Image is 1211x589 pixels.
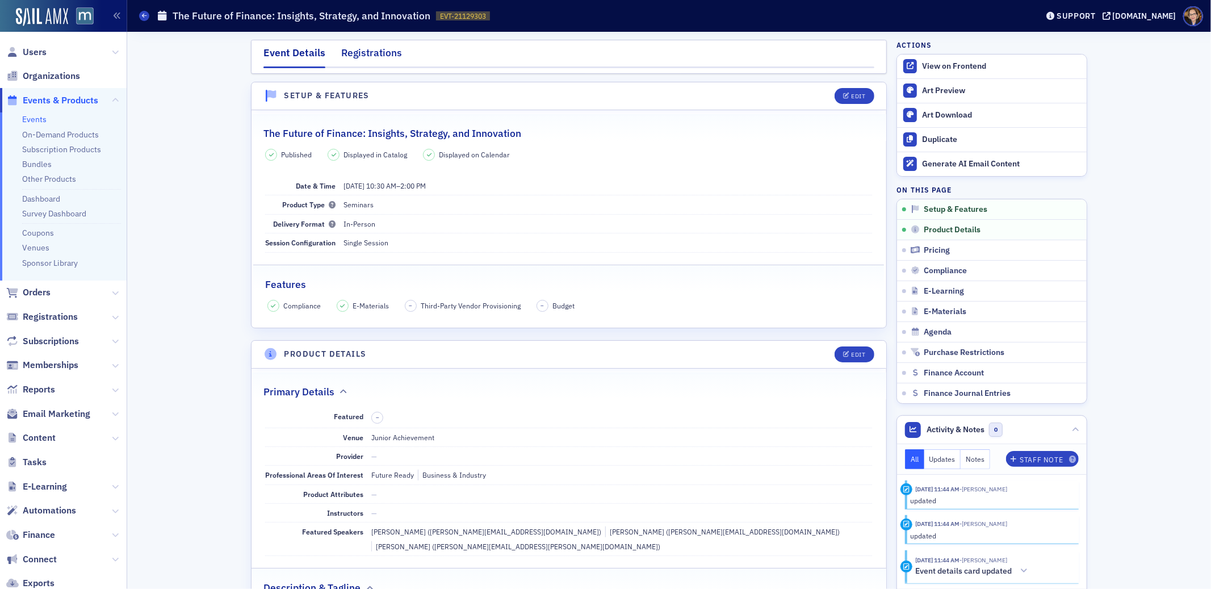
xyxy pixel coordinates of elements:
[960,556,1008,564] span: Natalie Antonakas
[23,529,55,541] span: Finance
[336,452,363,461] span: Provider
[6,408,90,420] a: Email Marketing
[366,181,396,190] time: 10:30 AM
[68,7,94,27] a: View Homepage
[960,520,1008,528] span: Natalie Antonakas
[552,300,575,311] span: Budget
[852,352,866,358] div: Edit
[605,527,840,537] div: [PERSON_NAME] ([PERSON_NAME][EMAIL_ADDRESS][DOMAIN_NAME])
[6,311,78,323] a: Registrations
[296,181,336,190] span: Date & Time
[6,432,56,444] a: Content
[1183,6,1203,26] span: Profile
[924,368,984,378] span: Finance Account
[900,561,912,573] div: Activity
[440,11,486,21] span: EVT-21129303
[897,55,1087,78] a: View on Frontend
[22,208,86,219] a: Survey Dashboard
[6,383,55,396] a: Reports
[371,433,434,442] span: Junior Achievement
[922,61,1081,72] div: View on Frontend
[6,456,47,469] a: Tasks
[371,470,414,480] div: Future Ready
[76,7,94,25] img: SailAMX
[922,110,1081,120] div: Art Download
[418,470,486,480] div: Business & Industry
[6,504,76,517] a: Automations
[265,238,336,247] span: Session Configuration
[924,449,961,469] button: Updates
[835,88,874,104] button: Edit
[1113,11,1176,21] div: [DOMAIN_NAME]
[23,456,47,469] span: Tasks
[302,527,363,536] span: Featured Speakers
[343,181,364,190] span: [DATE]
[263,385,334,399] h2: Primary Details
[400,181,426,190] time: 2:00 PM
[6,46,47,59] a: Users
[961,449,990,469] button: Notes
[905,449,924,469] button: All
[265,470,363,479] span: Professional Areas Of Interest
[343,149,407,160] span: Displayed in Catalog
[23,383,55,396] span: Reports
[6,359,78,371] a: Memberships
[23,504,76,517] span: Automations
[924,348,1005,358] span: Purchase Restrictions
[353,300,389,311] span: E-Materials
[897,103,1087,127] a: Art Download
[540,302,544,310] span: –
[283,300,321,311] span: Compliance
[916,556,960,564] time: 8/25/2025 11:44 AM
[1020,457,1063,463] div: Staff Note
[835,346,874,362] button: Edit
[916,485,960,493] time: 8/25/2025 11:44 AM
[23,553,57,566] span: Connect
[23,432,56,444] span: Content
[16,8,68,26] img: SailAMX
[173,9,430,23] h1: The Future of Finance: Insights, Strategy, and Innovation
[896,40,932,50] h4: Actions
[22,243,49,253] a: Venues
[439,149,510,160] span: Displayed on Calendar
[897,127,1087,152] button: Duplicate
[916,566,1012,577] h5: Event details card updated
[916,520,960,528] time: 8/25/2025 11:44 AM
[22,114,47,124] a: Events
[421,300,521,311] span: Third-Party Vendor Provisioning
[900,483,912,495] div: Update
[911,495,1071,506] div: updated
[23,408,90,420] span: Email Marketing
[303,490,363,499] span: Product Attributes
[924,204,988,215] span: Setup & Features
[284,348,367,360] h4: Product Details
[924,307,967,317] span: E-Materials
[343,238,388,247] span: Single Session
[922,159,1081,169] div: Generate AI Email Content
[924,286,965,296] span: E-Learning
[327,508,363,517] span: Instructors
[23,311,78,323] span: Registrations
[23,335,79,348] span: Subscriptions
[284,90,370,102] h4: Setup & Features
[897,79,1087,103] a: Art Preview
[916,565,1032,577] button: Event details card updated
[922,86,1081,96] div: Art Preview
[343,433,363,442] span: Venue
[852,93,866,99] div: Edit
[6,94,98,107] a: Events & Products
[22,194,60,204] a: Dashboard
[343,181,426,190] span: –
[343,200,374,209] span: Seminars
[22,159,52,169] a: Bundles
[23,481,67,493] span: E-Learning
[924,245,950,256] span: Pricing
[897,152,1087,176] button: Generate AI Email Content
[371,527,601,537] div: [PERSON_NAME] ([PERSON_NAME][EMAIL_ADDRESS][DOMAIN_NAME])
[924,389,1011,399] span: Finance Journal Entries
[23,94,98,107] span: Events & Products
[924,225,981,235] span: Product Details
[371,452,377,461] span: —
[927,424,985,436] span: Activity & Notes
